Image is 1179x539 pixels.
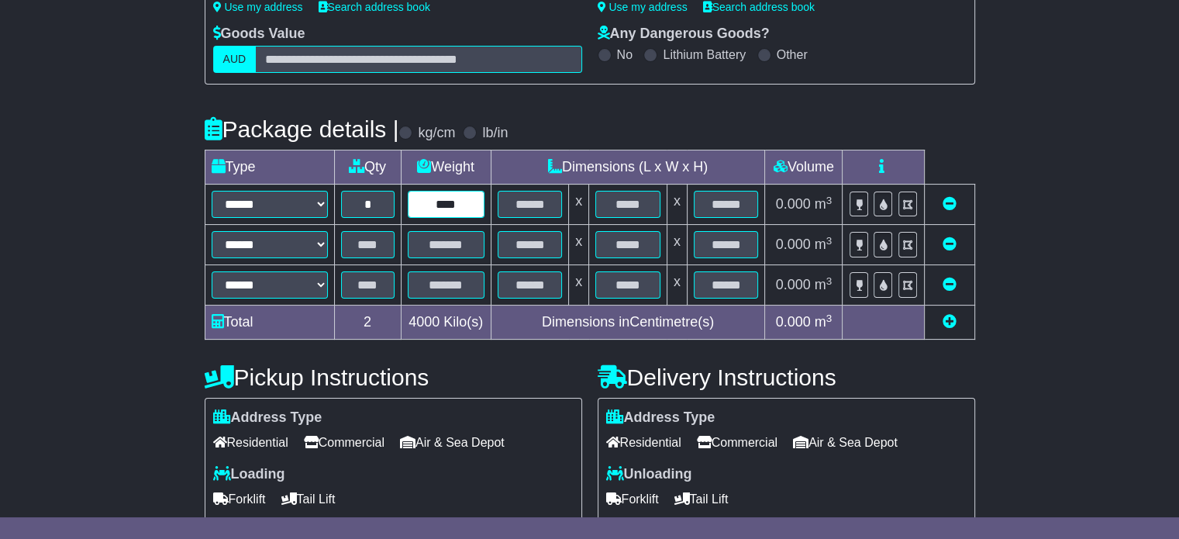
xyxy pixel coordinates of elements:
a: Remove this item [943,237,957,252]
a: Remove this item [943,196,957,212]
label: Other [777,47,808,62]
span: 0.000 [776,314,811,330]
label: Address Type [606,409,715,427]
h4: Delivery Instructions [598,365,975,390]
td: x [667,185,687,225]
span: Forklift [213,487,266,511]
span: Tail Lift [281,487,336,511]
label: lb/in [482,125,508,142]
span: m [815,314,833,330]
td: Qty [334,150,401,185]
span: m [815,237,833,252]
td: Dimensions (L x W x H) [491,150,765,185]
td: x [667,265,687,306]
td: 2 [334,306,401,340]
a: Search address book [703,1,815,13]
sup: 3 [826,313,833,324]
span: 0.000 [776,196,811,212]
a: Add new item [943,314,957,330]
a: Search address book [319,1,430,13]
a: Remove this item [943,277,957,292]
span: Commercial [697,430,777,454]
label: Loading [213,466,285,483]
label: Any Dangerous Goods? [598,26,770,43]
label: No [617,47,633,62]
td: x [569,265,589,306]
span: Air & Sea Depot [793,430,898,454]
sup: 3 [826,235,833,247]
span: Forklift [606,487,659,511]
sup: 3 [826,195,833,206]
td: x [667,225,687,265]
td: Volume [765,150,843,185]
sup: 3 [826,275,833,287]
span: 0.000 [776,237,811,252]
span: m [815,196,833,212]
h4: Pickup Instructions [205,365,582,390]
td: x [569,185,589,225]
a: Use my address [213,1,303,13]
td: x [569,225,589,265]
td: Kilo(s) [401,306,491,340]
td: Dimensions in Centimetre(s) [491,306,765,340]
span: Commercial [304,430,384,454]
a: Use my address [598,1,688,13]
span: Air & Sea Depot [400,430,505,454]
td: Type [205,150,334,185]
td: Weight [401,150,491,185]
h4: Package details | [205,116,399,142]
label: Goods Value [213,26,305,43]
span: Tail Lift [674,487,729,511]
span: Residential [606,430,681,454]
span: 4000 [409,314,440,330]
td: Total [205,306,334,340]
label: Unloading [606,466,692,483]
label: kg/cm [418,125,455,142]
label: Lithium Battery [663,47,746,62]
span: m [815,277,833,292]
label: Address Type [213,409,322,427]
span: 0.000 [776,277,811,292]
span: Residential [213,430,288,454]
label: AUD [213,46,257,73]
